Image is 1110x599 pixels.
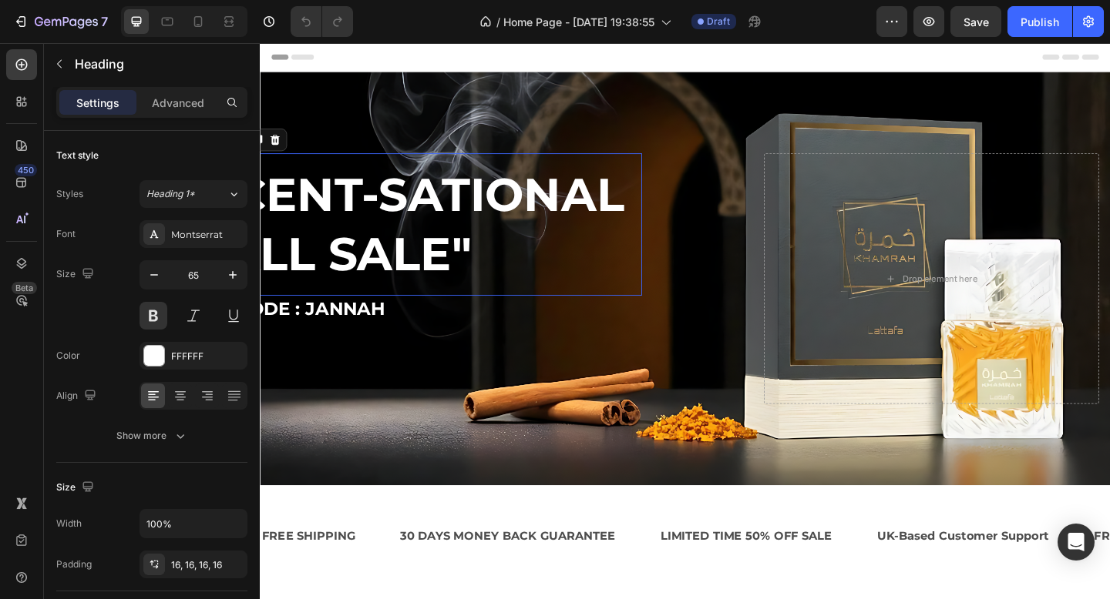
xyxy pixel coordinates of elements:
[56,386,99,407] div: Align
[116,428,188,443] div: Show more
[56,422,247,450] button: Show more
[707,15,730,28] span: Draft
[1007,6,1072,37] button: Publish
[56,149,99,162] div: Text style
[140,180,247,208] button: Heading 1*
[171,350,244,363] div: FFFFFF
[56,264,97,285] div: Size
[171,558,244,572] div: 16, 16, 16, 16
[950,6,1001,37] button: Save
[496,14,500,30] span: /
[964,15,989,28] span: Save
[15,164,37,176] div: 450
[1,524,105,550] div: FREE SHIPPING
[56,557,92,571] div: Padding
[171,228,244,242] div: Montserrat
[503,14,654,30] span: Home Page - [DATE] 19:38:55
[56,477,97,498] div: Size
[434,524,624,550] div: LIMITED TIME 50% OFF SALE
[12,282,37,294] div: Beta
[152,95,204,111] p: Advanced
[6,6,115,37] button: 7
[75,55,241,73] p: Heading
[56,227,76,241] div: Font
[260,43,1110,599] iframe: Design area
[146,187,195,201] span: Heading 1*
[906,524,1010,550] div: FREE SHIPPING
[151,524,388,550] div: 30 DAYS MONEY BACK GUARANTEE
[698,250,780,263] div: Drop element here
[291,6,353,37] div: Undo/Redo
[140,510,247,537] input: Auto
[671,529,858,544] strong: UK-Based Customer Support
[76,95,119,111] p: Settings
[56,187,83,201] div: Styles
[1021,14,1059,30] div: Publish
[1058,524,1095,561] div: Open Intercom Messenger
[101,12,108,31] p: 7
[56,517,82,530] div: Width
[56,349,80,363] div: Color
